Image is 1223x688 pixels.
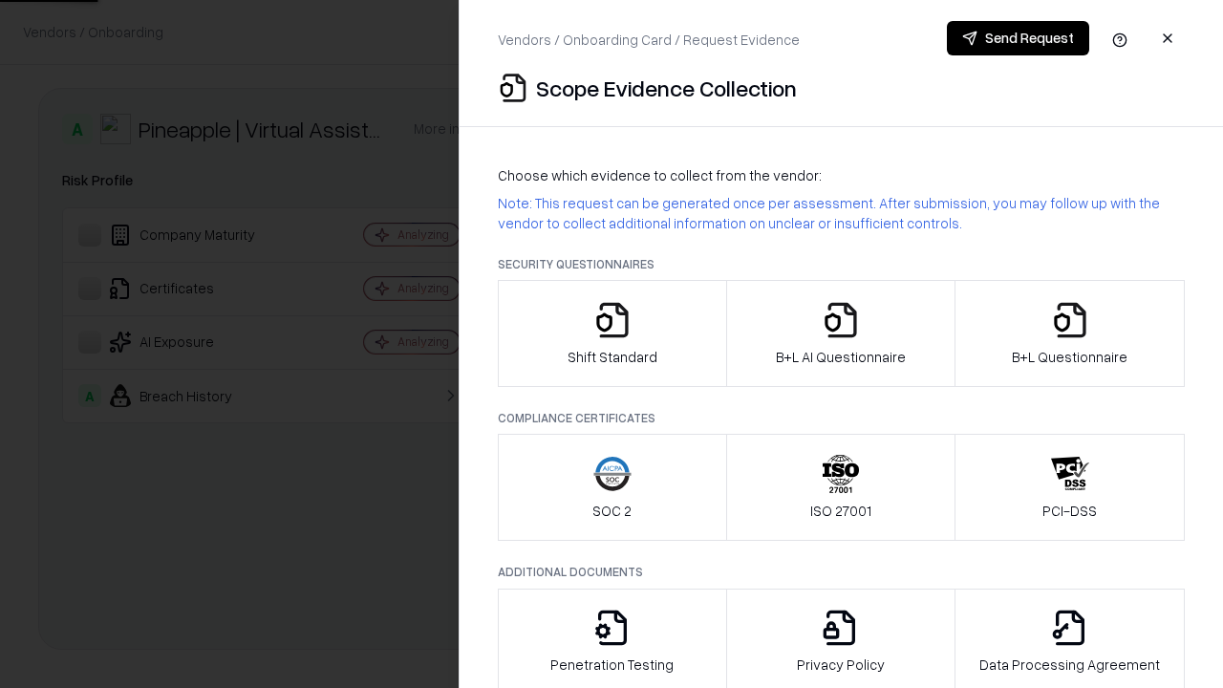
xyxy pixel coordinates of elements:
p: Choose which evidence to collect from the vendor: [498,165,1185,185]
button: PCI-DSS [955,434,1185,541]
button: B+L Questionnaire [955,280,1185,387]
p: B+L Questionnaire [1012,347,1127,367]
p: Compliance Certificates [498,410,1185,426]
p: PCI-DSS [1042,501,1097,521]
p: Shift Standard [568,347,657,367]
p: B+L AI Questionnaire [776,347,906,367]
button: Shift Standard [498,280,727,387]
button: B+L AI Questionnaire [726,280,956,387]
button: Send Request [947,21,1089,55]
p: Additional Documents [498,564,1185,580]
p: Data Processing Agreement [979,655,1160,675]
p: Vendors / Onboarding Card / Request Evidence [498,30,800,50]
p: Privacy Policy [797,655,885,675]
p: Scope Evidence Collection [536,73,797,103]
p: Penetration Testing [550,655,674,675]
p: Note: This request can be generated once per assessment. After submission, you may follow up with... [498,193,1185,233]
p: ISO 27001 [810,501,871,521]
p: Security Questionnaires [498,256,1185,272]
button: ISO 27001 [726,434,956,541]
p: SOC 2 [592,501,632,521]
button: SOC 2 [498,434,727,541]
